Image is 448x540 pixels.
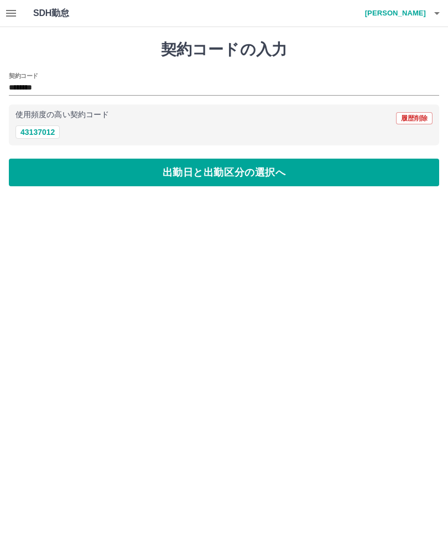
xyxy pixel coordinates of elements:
h1: 契約コードの入力 [9,40,439,59]
button: 43137012 [15,125,60,139]
button: 出勤日と出勤区分の選択へ [9,159,439,186]
button: 履歴削除 [396,112,433,124]
h2: 契約コード [9,71,38,80]
p: 使用頻度の高い契約コード [15,111,109,119]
